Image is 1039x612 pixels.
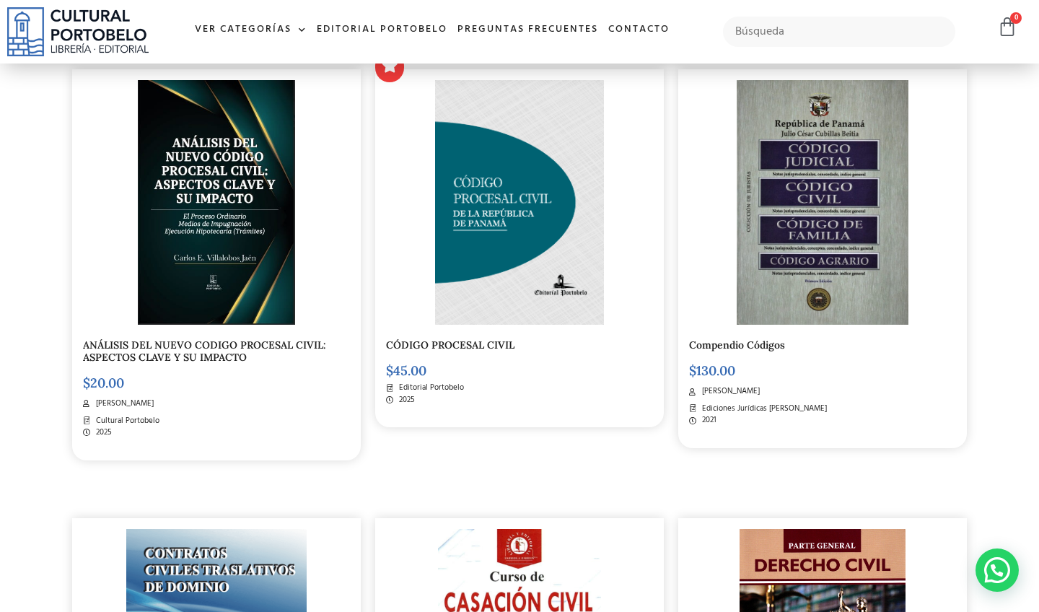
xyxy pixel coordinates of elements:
span: $ [83,375,90,391]
a: Contacto [603,14,675,45]
img: Captura de pantalla 2025-09-02 115825 [138,80,295,325]
span: Cultural Portobelo [92,415,159,427]
a: 0 [997,17,1017,38]
span: [PERSON_NAME] [698,385,760,398]
a: Preguntas frecuentes [452,14,603,45]
a: Ver Categorías [190,14,312,45]
span: 2021 [698,414,716,427]
a: Compendio Códigos [689,338,785,351]
a: Editorial Portobelo [312,14,452,45]
img: CODIGO 00 PORTADA PROCESAL CIVIL _Mesa de trabajo 1 [435,80,605,325]
div: WhatsApp contact [976,548,1019,592]
a: ANÁLISIS DEL NUEVO CODIGO PROCESAL CIVIL: ASPECTOS CLAVE Y SU IMPACTO [83,338,326,364]
a: CÓDIGO PROCESAL CIVIL [386,338,514,351]
span: $ [386,362,393,379]
img: img20221020_09162956-scaled-1.jpg [737,80,908,325]
span: [PERSON_NAME] [92,398,154,410]
span: 2025 [92,427,112,439]
bdi: 130.00 [689,362,735,379]
bdi: 20.00 [83,375,124,391]
span: 0 [1010,12,1022,24]
span: $ [689,362,696,379]
span: Editorial Portobelo [395,382,464,394]
bdi: 45.00 [386,362,426,379]
input: Búsqueda [723,17,956,47]
span: Ediciones Jurídicas [PERSON_NAME] [698,403,827,415]
span: 2025 [395,394,415,406]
